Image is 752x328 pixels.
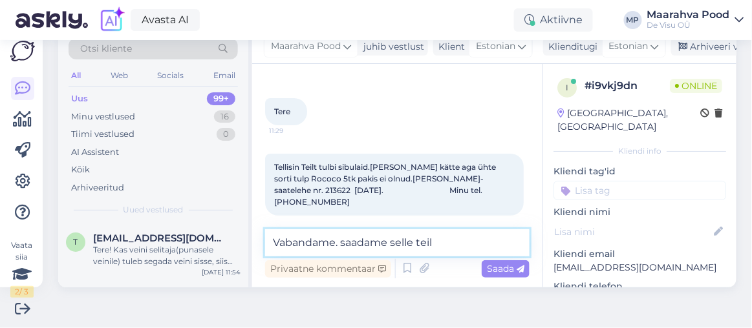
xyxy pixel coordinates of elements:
textarea: Vabandame. saadame selle tei [265,229,530,256]
div: Kliendi info [553,145,726,157]
div: De Visu OÜ [647,20,730,30]
div: juhib vestlust [358,40,424,54]
div: Tiimi vestlused [71,128,134,141]
p: Kliendi tag'id [553,165,726,178]
div: [GEOGRAPHIC_DATA], [GEOGRAPHIC_DATA] [557,107,700,134]
a: Avasta AI [131,9,200,31]
img: Askly Logo [10,41,35,61]
div: MP [624,11,642,29]
div: Socials [155,67,186,84]
span: Tellisin Teilt tulbi sibulaid.[PERSON_NAME] kätte aga ühte sorti tulp Rococo 5tk pakis ei olnud.[... [274,162,498,207]
span: 11:40 [269,216,317,226]
div: Aktiivne [514,8,593,32]
div: 0 [217,128,235,141]
span: Uued vestlused [124,204,184,216]
span: Estonian [609,39,649,54]
div: [DATE] 11:54 [202,267,241,277]
span: taimi105@hotmail.com [93,232,228,244]
p: Kliendi telefon [553,280,726,293]
p: Kliendi email [553,247,726,261]
span: Estonian [476,39,515,54]
div: Minu vestlused [71,110,135,123]
p: Kliendi nimi [553,205,726,219]
p: [EMAIL_ADDRESS][DOMAIN_NAME] [553,261,726,274]
div: # i9vkj9dn [585,78,670,94]
a: Maarahva PoodDe Visu OÜ [647,10,744,30]
div: Email [211,67,238,84]
div: 99+ [207,92,235,105]
span: t [74,237,78,247]
span: Maarahva Pood [271,39,341,54]
span: i [566,83,568,92]
div: 16 [214,110,235,123]
span: Online [670,79,722,93]
div: Kõik [71,163,90,176]
span: Saada [487,263,524,274]
img: explore-ai [98,6,125,34]
span: 11:29 [269,126,317,136]
input: Lisa nimi [554,225,711,239]
span: Tere [274,107,290,116]
span: Otsi kliente [80,42,132,56]
div: 2 / 3 [10,286,34,298]
div: Arhiveeritud [71,181,124,194]
div: Privaatne kommentaar [265,260,391,278]
div: Web [108,67,131,84]
div: Klienditugi [543,40,598,54]
div: Tere! Kas veini selitaja(punasele veinile) tuleb segada veini sisse, siis lasta nädal seista [PER... [93,244,241,267]
div: Klient [433,40,465,54]
div: Uus [71,92,88,105]
div: Maarahva Pood [647,10,730,20]
div: AI Assistent [71,146,119,159]
input: Lisa tag [553,181,726,200]
div: All [69,67,83,84]
div: Vaata siia [10,240,34,298]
